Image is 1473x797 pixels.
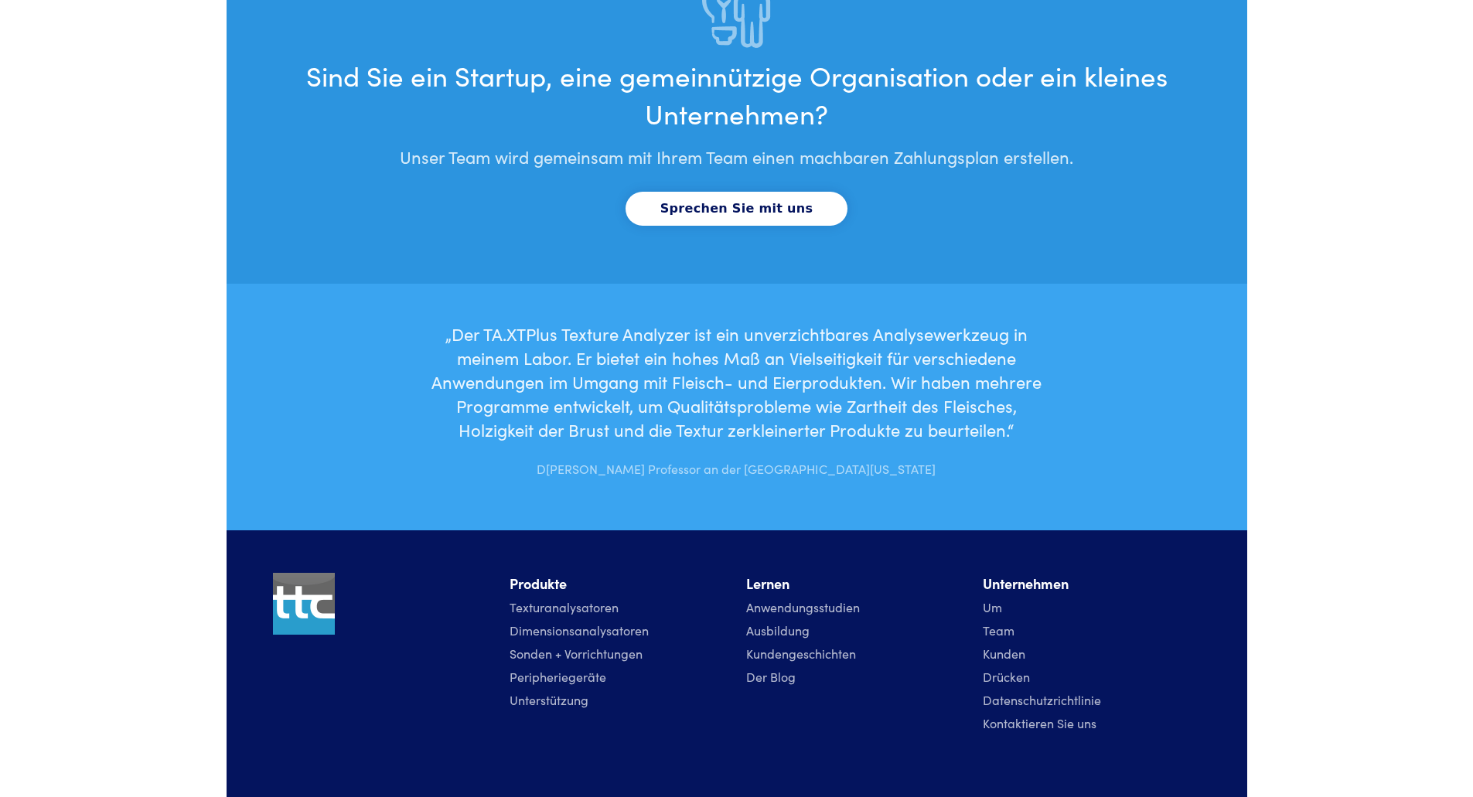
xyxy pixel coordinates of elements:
a: Um [983,598,1002,615]
a: Dimensionsanalysatoren [510,622,649,639]
a: Anwendungsstudien [746,598,860,615]
a: Peripheriegeräte [510,668,606,685]
font: Lernen [746,574,789,593]
a: Team [983,622,1014,639]
a: Unterstützung [510,691,588,708]
font: Sind Sie ein Startup, eine gemeinnützige Organisation oder ein kleines Unternehmen? [306,56,1168,131]
font: D[PERSON_NAME] Professor an der [GEOGRAPHIC_DATA][US_STATE] [537,460,936,477]
button: Sprechen Sie mit uns [626,192,847,226]
a: Kundengeschichten [746,645,856,662]
a: Texturanalysatoren [510,598,619,615]
a: Der Blog [746,668,796,685]
a: Datenschutzrichtlinie [983,691,1101,708]
font: „Der TA.XTPlus Texture Analyzer ist ein unverzichtbares Analysewerkzeug in meinem Labor. Er biete... [431,322,1042,441]
font: Unternehmen [983,574,1069,593]
font: Unser Team wird gemeinsam mit Ihrem Team einen machbaren Zahlungsplan erstellen. [400,145,1073,169]
a: Sonden + Vorrichtungen [510,645,643,662]
font: Sprechen Sie mit uns [660,201,813,216]
img: ttc_logo_1x1_v1.0.png [273,573,335,635]
a: Drücken [983,668,1030,685]
font: Produkte [510,574,567,593]
a: Kontaktieren Sie uns [983,714,1096,731]
a: Kunden [983,645,1025,662]
a: Ausbildung [746,622,810,639]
